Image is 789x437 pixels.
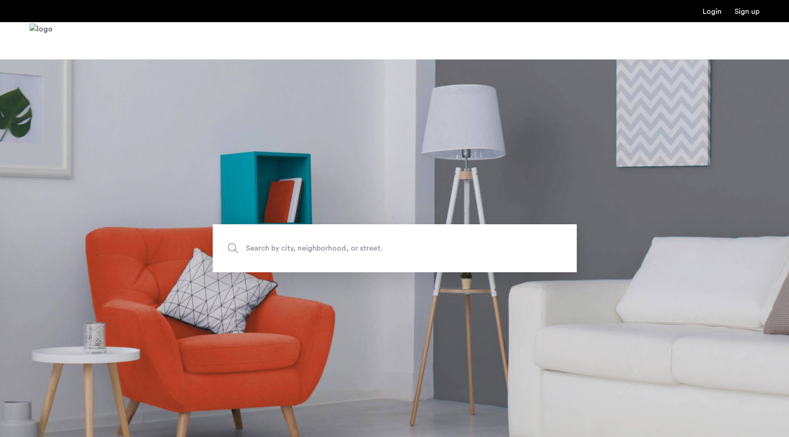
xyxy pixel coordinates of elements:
a: Registration [735,8,759,15]
span: Search by city, neighborhood, or street. [246,242,501,254]
input: Apartment Search [213,224,577,272]
a: Login [703,8,722,15]
a: Cazamio Logo [30,24,53,58]
img: logo [30,24,53,58]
